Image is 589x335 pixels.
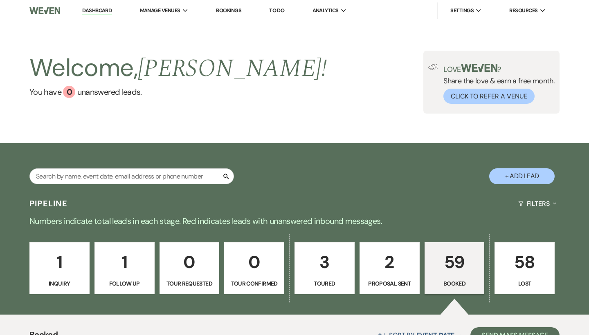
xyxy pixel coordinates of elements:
[365,279,414,288] p: Proposal Sent
[430,279,479,288] p: Booked
[29,51,327,86] h2: Welcome,
[269,7,284,14] a: To Do
[300,279,349,288] p: Toured
[515,193,560,214] button: Filters
[29,242,90,295] a: 1Inquiry
[165,248,214,276] p: 0
[29,2,60,19] img: Weven Logo
[94,242,155,295] a: 1Follow Up
[63,86,75,98] div: 0
[450,7,474,15] span: Settings
[82,7,112,15] a: Dashboard
[216,7,241,14] a: Bookings
[160,242,220,295] a: 0Tour Requested
[430,248,479,276] p: 59
[428,64,438,70] img: loud-speaker-illustration.svg
[443,64,555,73] p: Love ?
[461,64,497,72] img: weven-logo-green.svg
[509,7,537,15] span: Resources
[495,242,555,295] a: 58Lost
[29,168,234,184] input: Search by name, event date, email address or phone number
[500,279,549,288] p: Lost
[35,248,84,276] p: 1
[294,242,355,295] a: 3Toured
[438,64,555,104] div: Share the love & earn a free month.
[300,248,349,276] p: 3
[100,279,149,288] p: Follow Up
[29,86,327,98] a: You have 0 unanswered leads.
[138,50,327,87] span: [PERSON_NAME] !
[229,248,279,276] p: 0
[425,242,485,295] a: 59Booked
[35,279,84,288] p: Inquiry
[229,279,279,288] p: Tour Confirmed
[500,248,549,276] p: 58
[312,7,339,15] span: Analytics
[360,242,420,295] a: 2Proposal Sent
[165,279,214,288] p: Tour Requested
[489,168,555,184] button: + Add Lead
[29,198,68,209] h3: Pipeline
[224,242,284,295] a: 0Tour Confirmed
[140,7,180,15] span: Manage Venues
[443,89,535,104] button: Click to Refer a Venue
[365,248,414,276] p: 2
[100,248,149,276] p: 1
